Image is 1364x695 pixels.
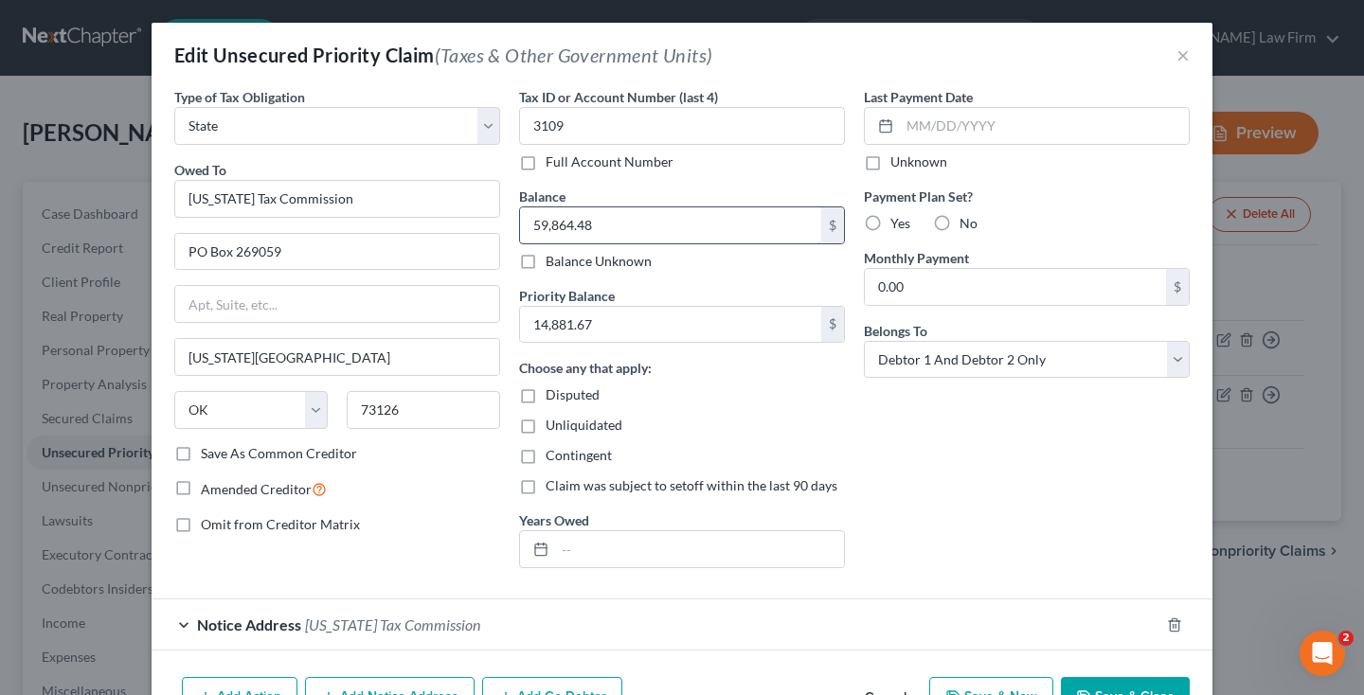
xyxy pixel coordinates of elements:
div: $ [1166,269,1189,305]
button: × [1176,44,1190,66]
label: Payment Plan Set? [864,187,1190,206]
input: Search creditor by name... [174,180,500,218]
span: Type of Tax Obligation [174,89,305,105]
label: Priority Balance [519,286,615,306]
span: Belongs To [864,323,927,339]
iframe: Intercom live chat [1300,631,1345,676]
div: $ [821,307,844,343]
input: 0.00 [865,269,1166,305]
span: Disputed [546,386,600,402]
span: Notice Address [197,615,301,633]
label: Last Payment Date [864,87,973,107]
label: Tax ID or Account Number (last 4) [519,87,718,107]
span: Yes [890,215,910,231]
span: Claim was subject to setoff within the last 90 days [546,477,837,493]
input: -- [555,531,844,567]
label: Choose any that apply: [519,358,652,378]
span: Amended Creditor [201,481,312,497]
label: Balance [519,187,565,206]
div: $ [821,207,844,243]
input: Apt, Suite, etc... [175,286,499,322]
span: Omit from Creditor Matrix [201,516,360,532]
span: [US_STATE] Tax Commission [305,615,480,633]
span: 2 [1338,631,1354,646]
span: Owed To [174,162,226,178]
label: Save As Common Creditor [201,444,357,463]
input: Enter city... [175,339,499,375]
label: Full Account Number [546,152,673,171]
span: Unliquidated [546,417,622,433]
span: (Taxes & Other Government Units) [435,44,713,66]
input: 0.00 [520,207,821,243]
input: 0.00 [520,307,821,343]
label: Monthly Payment [864,248,969,268]
input: MM/DD/YYYY [900,108,1189,144]
input: Enter zip... [347,391,500,429]
span: Contingent [546,447,612,463]
span: No [960,215,978,231]
label: Unknown [890,152,947,171]
input: Enter address... [175,234,499,270]
label: Years Owed [519,510,589,530]
input: XXXX [519,107,845,145]
div: Edit Unsecured Priority Claim [174,42,712,68]
label: Balance Unknown [546,252,652,271]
